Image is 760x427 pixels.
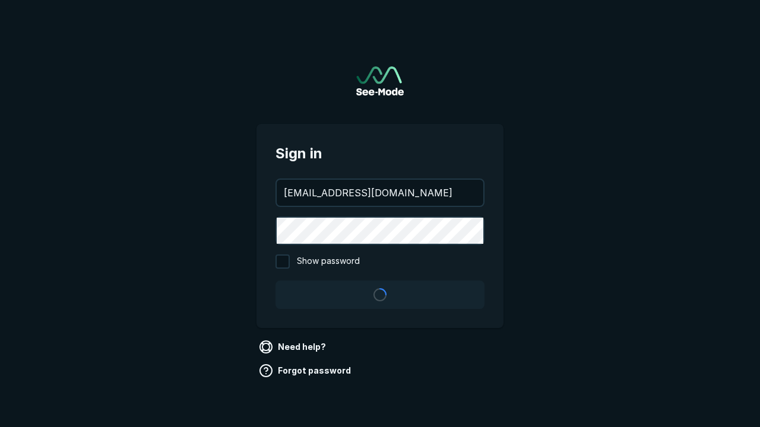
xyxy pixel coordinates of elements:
a: Need help? [256,337,331,356]
a: Go to sign in [356,66,404,95]
span: Show password [297,254,360,269]
input: your@email.com [277,180,483,206]
img: See-Mode Logo [356,66,404,95]
span: Sign in [275,143,484,164]
a: Forgot password [256,361,356,380]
